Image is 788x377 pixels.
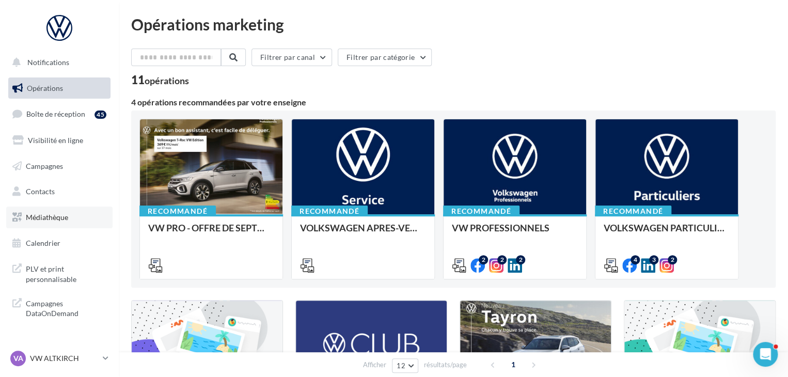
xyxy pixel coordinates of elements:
[516,255,525,264] div: 2
[604,223,730,243] div: VOLKSWAGEN PARTICULIER
[6,103,113,125] a: Boîte de réception45
[6,232,113,254] a: Calendrier
[139,206,216,217] div: Recommandé
[497,255,507,264] div: 2
[392,358,418,373] button: 12
[6,258,113,288] a: PLV et print personnalisable
[291,206,368,217] div: Recommandé
[26,239,60,247] span: Calendrier
[505,356,522,373] span: 1
[26,109,85,118] span: Boîte de réception
[26,213,68,222] span: Médiathèque
[452,223,578,243] div: VW PROFESSIONNELS
[94,111,106,119] div: 45
[338,49,432,66] button: Filtrer par catégorie
[6,207,113,228] a: Médiathèque
[397,362,405,370] span: 12
[443,206,519,217] div: Recommandé
[27,58,69,67] span: Notifications
[595,206,671,217] div: Recommandé
[131,74,189,86] div: 11
[631,255,640,264] div: 4
[30,353,99,364] p: VW ALTKIRCH
[649,255,658,264] div: 3
[28,136,83,145] span: Visibilité en ligne
[13,353,23,364] span: VA
[6,292,113,323] a: Campagnes DataOnDemand
[6,52,108,73] button: Notifications
[6,77,113,99] a: Opérations
[27,84,63,92] span: Opérations
[753,342,778,367] iframe: Intercom live chat
[424,360,467,370] span: résultats/page
[363,360,386,370] span: Afficher
[668,255,677,264] div: 2
[26,296,106,319] span: Campagnes DataOnDemand
[131,98,776,106] div: 4 opérations recommandées par votre enseigne
[26,262,106,284] span: PLV et print personnalisable
[6,181,113,202] a: Contacts
[479,255,488,264] div: 2
[300,223,426,243] div: VOLKSWAGEN APRES-VENTE
[6,155,113,177] a: Campagnes
[26,161,63,170] span: Campagnes
[8,349,111,368] a: VA VW ALTKIRCH
[26,187,55,196] span: Contacts
[148,223,274,243] div: VW PRO - OFFRE DE SEPTEMBRE 25
[145,76,189,85] div: opérations
[6,130,113,151] a: Visibilité en ligne
[131,17,776,32] div: Opérations marketing
[251,49,332,66] button: Filtrer par canal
